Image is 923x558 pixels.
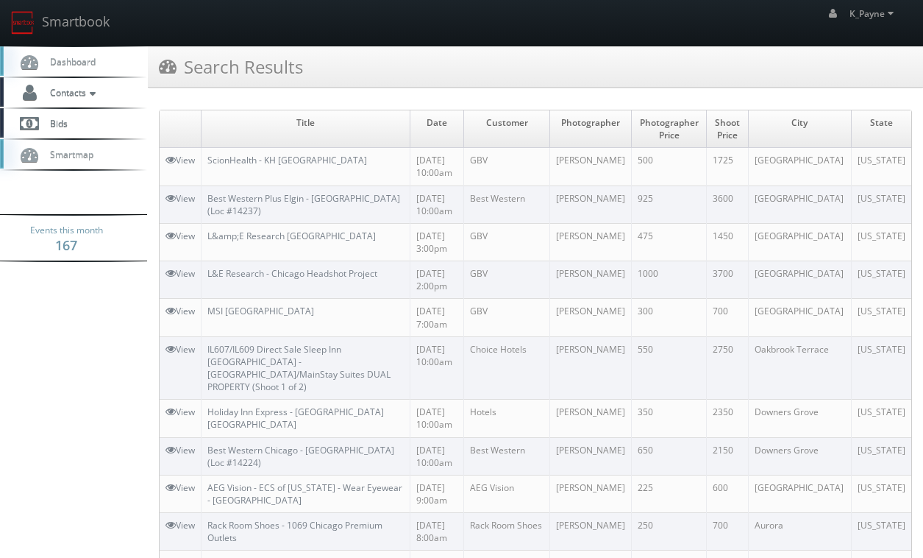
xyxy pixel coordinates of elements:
[748,437,851,475] td: Downers Grove
[165,267,195,280] a: View
[207,154,367,166] a: ScionHealth - KH [GEOGRAPHIC_DATA]
[632,437,707,475] td: 650
[748,513,851,551] td: Aurora
[632,223,707,261] td: 475
[11,11,35,35] img: smartbook-logo.png
[410,336,463,400] td: [DATE] 10:00am
[550,148,632,186] td: [PERSON_NAME]
[632,475,707,512] td: 225
[632,299,707,336] td: 300
[748,336,851,400] td: Oakbrook Terrace
[707,223,748,261] td: 1450
[748,223,851,261] td: [GEOGRAPHIC_DATA]
[410,400,463,437] td: [DATE] 10:00am
[165,154,195,166] a: View
[851,299,911,336] td: [US_STATE]
[707,437,748,475] td: 2150
[851,437,911,475] td: [US_STATE]
[851,513,911,551] td: [US_STATE]
[550,261,632,299] td: [PERSON_NAME]
[748,400,851,437] td: Downers Grove
[550,110,632,148] td: Photographer
[30,223,103,238] span: Events this month
[851,110,911,148] td: State
[550,475,632,512] td: [PERSON_NAME]
[207,343,391,393] a: IL607/IL609 Direct Sale Sleep Inn [GEOGRAPHIC_DATA] - [GEOGRAPHIC_DATA]/MainStay Suites DUAL PROP...
[464,475,550,512] td: AEG Vision
[748,261,851,299] td: [GEOGRAPHIC_DATA]
[207,519,382,544] a: Rack Room Shoes - 1069 Chicago Premium Outlets
[707,110,748,148] td: Shoot Price
[851,400,911,437] td: [US_STATE]
[632,148,707,186] td: 500
[464,437,550,475] td: Best Western
[165,406,195,418] a: View
[410,437,463,475] td: [DATE] 10:00am
[632,513,707,551] td: 250
[464,223,550,261] td: GBV
[707,186,748,223] td: 3600
[707,400,748,437] td: 2350
[43,148,93,160] span: Smartmap
[707,513,748,551] td: 700
[159,54,303,80] h3: Search Results
[207,192,400,217] a: Best Western Plus Elgin - [GEOGRAPHIC_DATA] (Loc #14237)
[202,110,410,148] td: Title
[207,444,394,469] a: Best Western Chicago - [GEOGRAPHIC_DATA] (Loc #14224)
[851,148,911,186] td: [US_STATE]
[748,475,851,512] td: [GEOGRAPHIC_DATA]
[748,148,851,186] td: [GEOGRAPHIC_DATA]
[464,110,550,148] td: Customer
[410,475,463,512] td: [DATE] 9:00am
[410,148,463,186] td: [DATE] 10:00am
[632,261,707,299] td: 1000
[464,261,550,299] td: GBV
[207,481,402,506] a: AEG Vision - ECS of [US_STATE] - Wear Eyewear - [GEOGRAPHIC_DATA]
[550,223,632,261] td: [PERSON_NAME]
[165,230,195,242] a: View
[165,343,195,356] a: View
[550,299,632,336] td: [PERSON_NAME]
[550,336,632,400] td: [PERSON_NAME]
[550,513,632,551] td: [PERSON_NAME]
[43,86,99,99] span: Contacts
[410,513,463,551] td: [DATE] 8:00am
[165,305,195,317] a: View
[851,223,911,261] td: [US_STATE]
[632,400,707,437] td: 350
[851,475,911,512] td: [US_STATE]
[43,117,68,130] span: Bids
[207,406,384,431] a: Holiday Inn Express - [GEOGRAPHIC_DATA] [GEOGRAPHIC_DATA]
[464,148,550,186] td: GBV
[632,186,707,223] td: 925
[207,305,314,317] a: MSI [GEOGRAPHIC_DATA]
[410,110,463,148] td: Date
[748,110,851,148] td: City
[707,148,748,186] td: 1725
[851,261,911,299] td: [US_STATE]
[165,481,195,494] a: View
[851,336,911,400] td: [US_STATE]
[464,299,550,336] td: GBV
[550,400,632,437] td: [PERSON_NAME]
[464,336,550,400] td: Choice Hotels
[632,110,707,148] td: Photographer Price
[851,186,911,223] td: [US_STATE]
[550,437,632,475] td: [PERSON_NAME]
[707,261,748,299] td: 3700
[55,236,77,254] strong: 167
[464,513,550,551] td: Rack Room Shoes
[707,475,748,512] td: 600
[165,519,195,531] a: View
[165,444,195,456] a: View
[410,223,463,261] td: [DATE] 3:00pm
[632,336,707,400] td: 550
[464,186,550,223] td: Best Western
[849,7,898,20] span: K_Payne
[410,186,463,223] td: [DATE] 10:00am
[410,261,463,299] td: [DATE] 2:00pm
[43,55,96,68] span: Dashboard
[707,336,748,400] td: 2750
[464,400,550,437] td: Hotels
[748,299,851,336] td: [GEOGRAPHIC_DATA]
